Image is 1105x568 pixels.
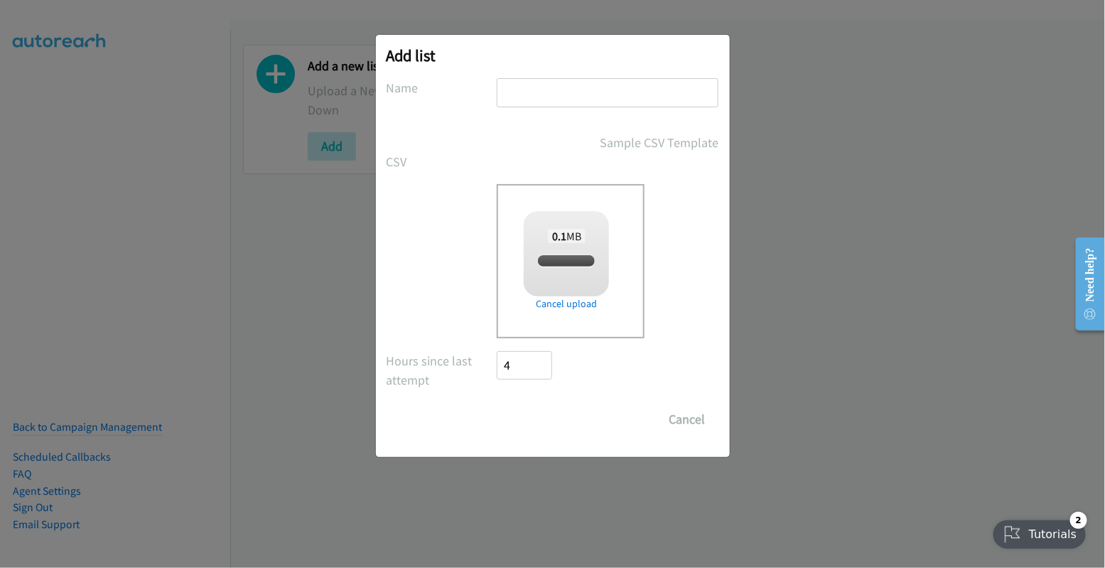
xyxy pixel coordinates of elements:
strong: 0.1 [552,229,566,243]
h2: Add list [387,45,719,65]
span: MB [548,229,586,243]
label: Name [387,78,497,97]
iframe: Checklist [985,506,1094,557]
a: Cancel upload [524,296,609,311]
label: Hours since last attempt [387,351,497,390]
button: Cancel [656,405,719,434]
iframe: Resource Center [1064,227,1105,341]
label: CSV [387,152,497,171]
span: split_10.csv [541,254,593,268]
a: Sample CSV Template [600,133,719,152]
